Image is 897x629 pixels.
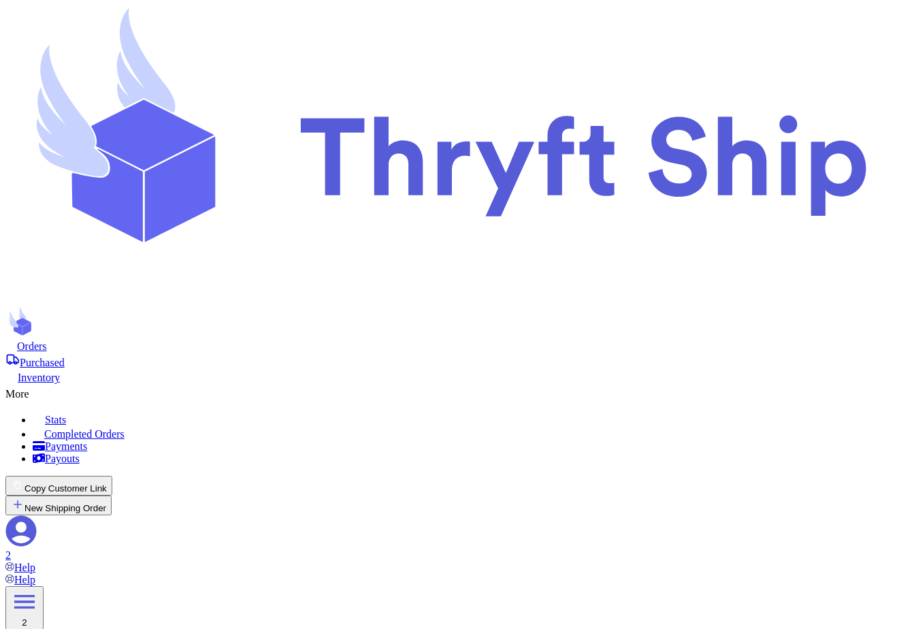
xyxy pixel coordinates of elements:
a: Stats [33,411,892,426]
span: Help [14,562,35,573]
span: Purchased [20,357,65,368]
div: More [5,384,892,400]
a: Inventory [5,369,892,384]
span: Help [14,574,35,585]
button: Copy Customer Link [5,476,112,496]
a: Payments [33,440,892,453]
a: 2 [5,515,892,562]
span: Payouts [45,453,80,464]
a: Help [5,562,35,573]
a: Payouts [33,453,892,465]
div: 2 [5,549,892,562]
div: 2 [11,617,38,628]
a: Completed Orders [33,426,892,440]
span: Payments [45,440,87,452]
a: Purchased [5,353,892,369]
span: Stats [45,414,66,425]
span: Inventory [18,372,60,383]
span: Orders [17,340,47,352]
span: Completed Orders [44,428,125,440]
a: Help [5,574,35,585]
a: Orders [5,339,892,353]
button: New Shipping Order [5,496,112,515]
